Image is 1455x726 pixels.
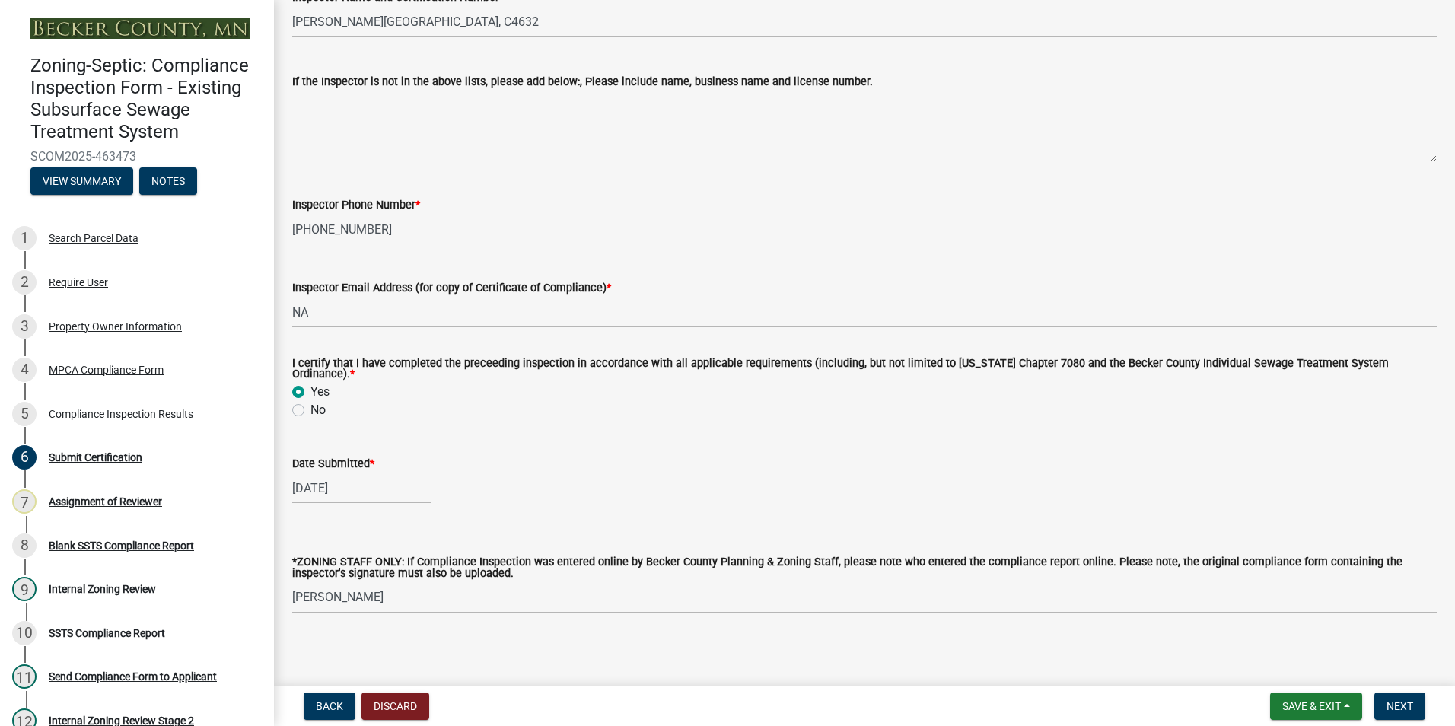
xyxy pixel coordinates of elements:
label: *ZONING STAFF ONLY: If Compliance Inspection was entered online by Becker County Planning & Zonin... [292,557,1437,579]
div: Search Parcel Data [49,233,138,244]
span: SCOM2025-463473 [30,149,244,164]
div: 5 [12,402,37,426]
div: 11 [12,664,37,689]
span: Back [316,700,343,712]
label: No [310,401,326,419]
div: Require User [49,277,108,288]
div: 9 [12,577,37,601]
div: MPCA Compliance Form [49,365,164,375]
label: Date Submitted [292,459,374,470]
div: 3 [12,314,37,339]
button: Save & Exit [1270,693,1362,720]
label: I certify that I have completed the preceeding inspection in accordance with all applicable requi... [292,358,1437,381]
div: Submit Certification [49,452,142,463]
div: 4 [12,358,37,382]
button: Back [304,693,355,720]
div: 1 [12,226,37,250]
label: If the Inspector is not in the above lists, please add below:, Please include name, business name... [292,77,873,88]
div: 7 [12,489,37,514]
span: Save & Exit [1282,700,1341,712]
input: mm/dd/yyyy [292,473,431,504]
span: Next [1387,700,1413,712]
button: Notes [139,167,197,195]
button: Next [1374,693,1425,720]
div: 10 [12,621,37,645]
label: Yes [310,383,330,401]
div: Assignment of Reviewer [49,496,162,507]
div: Property Owner Information [49,321,182,332]
wm-modal-confirm: Notes [139,176,197,188]
div: 6 [12,445,37,470]
button: View Summary [30,167,133,195]
wm-modal-confirm: Summary [30,176,133,188]
label: Inspector Email Address (for copy of Certificate of Compliance) [292,283,611,294]
div: SSTS Compliance Report [49,628,165,638]
div: Blank SSTS Compliance Report [49,540,194,551]
h4: Zoning-Septic: Compliance Inspection Form - Existing Subsurface Sewage Treatment System [30,55,262,142]
label: Inspector Phone Number [292,200,420,211]
div: Internal Zoning Review [49,584,156,594]
button: Discard [361,693,429,720]
img: Becker County, Minnesota [30,18,250,39]
div: Internal Zoning Review Stage 2 [49,715,194,726]
div: 2 [12,270,37,295]
div: Compliance Inspection Results [49,409,193,419]
div: Send Compliance Form to Applicant [49,671,217,682]
div: 8 [12,533,37,558]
